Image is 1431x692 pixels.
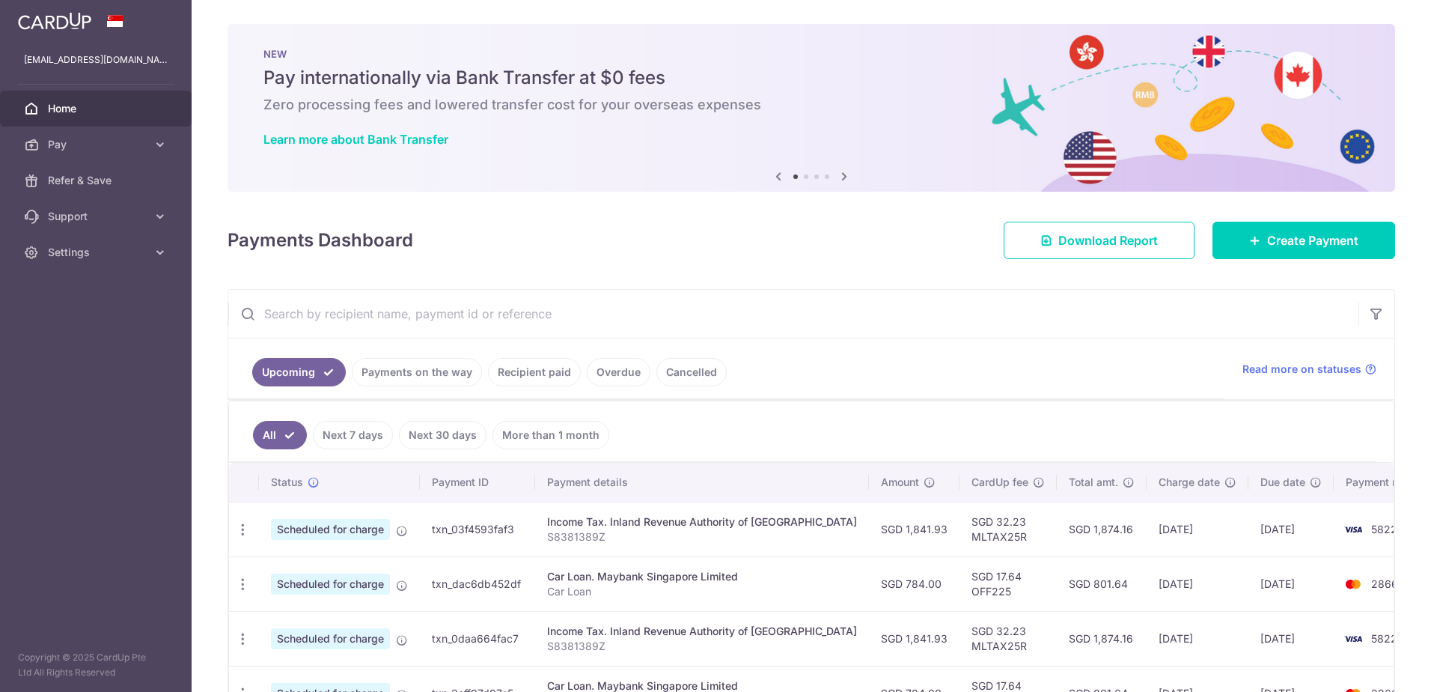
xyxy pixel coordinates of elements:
[1248,502,1334,556] td: [DATE]
[48,137,147,152] span: Pay
[1242,362,1376,377] a: Read more on statuses
[263,132,448,147] a: Learn more about Bank Transfer
[18,12,91,30] img: CardUp
[48,101,147,116] span: Home
[263,66,1359,90] h5: Pay internationally via Bank Transfer at $0 fees
[869,611,959,666] td: SGD 1,841.93
[1147,556,1248,611] td: [DATE]
[1159,475,1220,490] span: Charge date
[420,556,535,611] td: txn_dac6db452df
[271,574,390,595] span: Scheduled for charge
[1338,575,1368,593] img: Bank Card
[535,463,869,502] th: Payment details
[1147,611,1248,666] td: [DATE]
[1058,231,1158,249] span: Download Report
[869,556,959,611] td: SGD 784.00
[1248,611,1334,666] td: [DATE]
[492,421,609,449] a: More than 1 month
[271,519,390,540] span: Scheduled for charge
[547,639,857,654] p: S8381389Z
[1371,577,1398,590] span: 2866
[1248,556,1334,611] td: [DATE]
[1212,222,1395,259] a: Create Payment
[1057,556,1147,611] td: SGD 801.64
[271,475,303,490] span: Status
[547,584,857,599] p: Car Loan
[253,421,307,449] a: All
[1338,520,1368,538] img: Bank Card
[1338,630,1368,648] img: Bank Card
[24,52,168,67] p: [EMAIL_ADDRESS][DOMAIN_NAME]
[48,173,147,188] span: Refer & Save
[352,358,482,386] a: Payments on the way
[1371,632,1397,645] span: 5822
[228,290,1358,338] input: Search by recipient name, payment id or reference
[1371,523,1397,535] span: 5822
[1057,502,1147,556] td: SGD 1,874.16
[547,624,857,639] div: Income Tax. Inland Revenue Authority of [GEOGRAPHIC_DATA]
[1267,231,1358,249] span: Create Payment
[1147,502,1248,556] td: [DATE]
[1069,475,1118,490] span: Total amt.
[488,358,581,386] a: Recipient paid
[263,96,1359,114] h6: Zero processing fees and lowered transfer cost for your overseas expenses
[959,502,1057,556] td: SGD 32.23 MLTAX25R
[656,358,727,386] a: Cancelled
[1057,611,1147,666] td: SGD 1,874.16
[228,227,413,254] h4: Payments Dashboard
[1004,222,1194,259] a: Download Report
[971,475,1028,490] span: CardUp fee
[547,515,857,529] div: Income Tax. Inland Revenue Authority of [GEOGRAPHIC_DATA]
[959,556,1057,611] td: SGD 17.64 OFF225
[420,502,535,556] td: txn_03f4593faf3
[881,475,919,490] span: Amount
[252,358,346,386] a: Upcoming
[48,209,147,224] span: Support
[587,358,650,386] a: Overdue
[271,628,390,649] span: Scheduled for charge
[869,502,959,556] td: SGD 1,841.93
[263,48,1359,60] p: NEW
[48,245,147,260] span: Settings
[1242,362,1361,377] span: Read more on statuses
[399,421,486,449] a: Next 30 days
[1260,475,1305,490] span: Due date
[420,463,535,502] th: Payment ID
[547,569,857,584] div: Car Loan. Maybank Singapore Limited
[547,529,857,544] p: S8381389Z
[313,421,393,449] a: Next 7 days
[959,611,1057,666] td: SGD 32.23 MLTAX25R
[420,611,535,666] td: txn_0daa664fac7
[228,24,1395,192] img: Bank transfer banner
